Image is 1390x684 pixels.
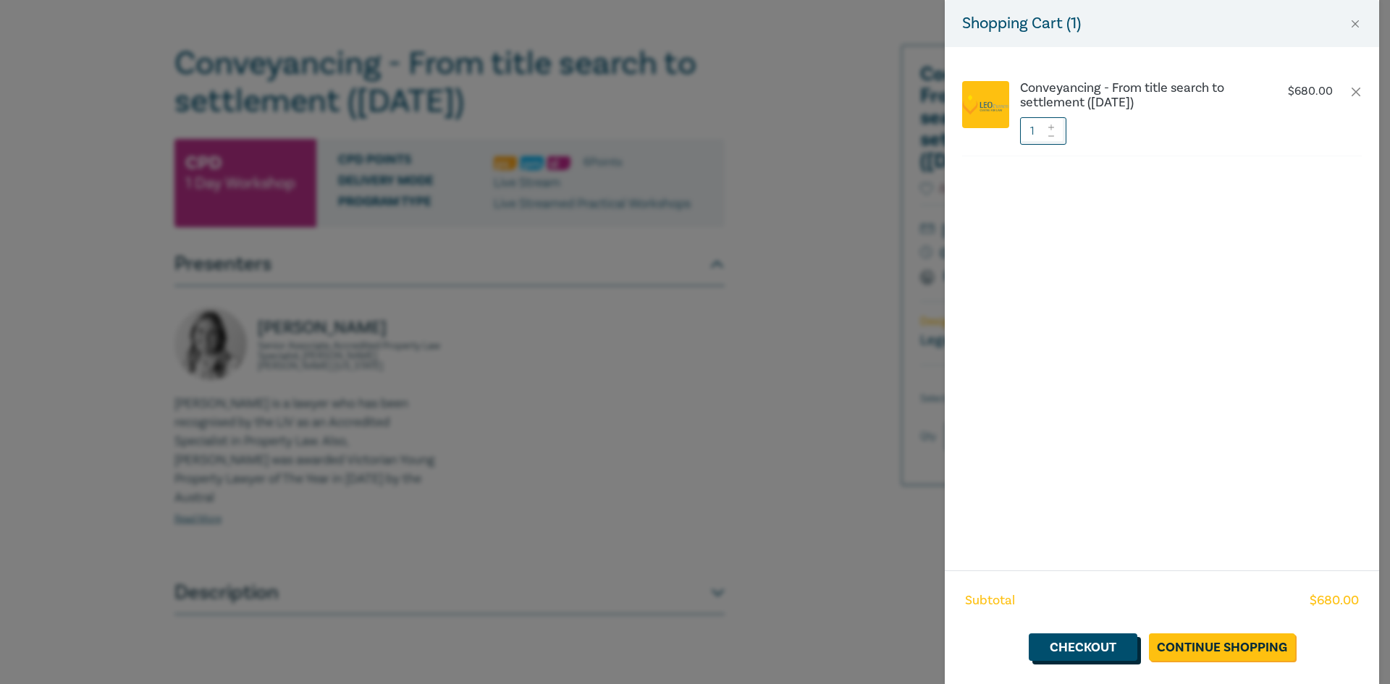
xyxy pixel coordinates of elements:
[1149,633,1295,661] a: Continue Shopping
[1349,17,1362,30] button: Close
[965,591,1015,610] span: Subtotal
[1288,85,1333,98] p: $ 680.00
[1020,117,1066,145] input: 1
[962,12,1081,35] h5: Shopping Cart ( 1 )
[1029,633,1137,661] a: Checkout
[962,94,1009,115] img: logo.png
[1020,81,1260,110] a: Conveyancing - From title search to settlement ([DATE])
[1310,591,1359,610] span: $ 680.00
